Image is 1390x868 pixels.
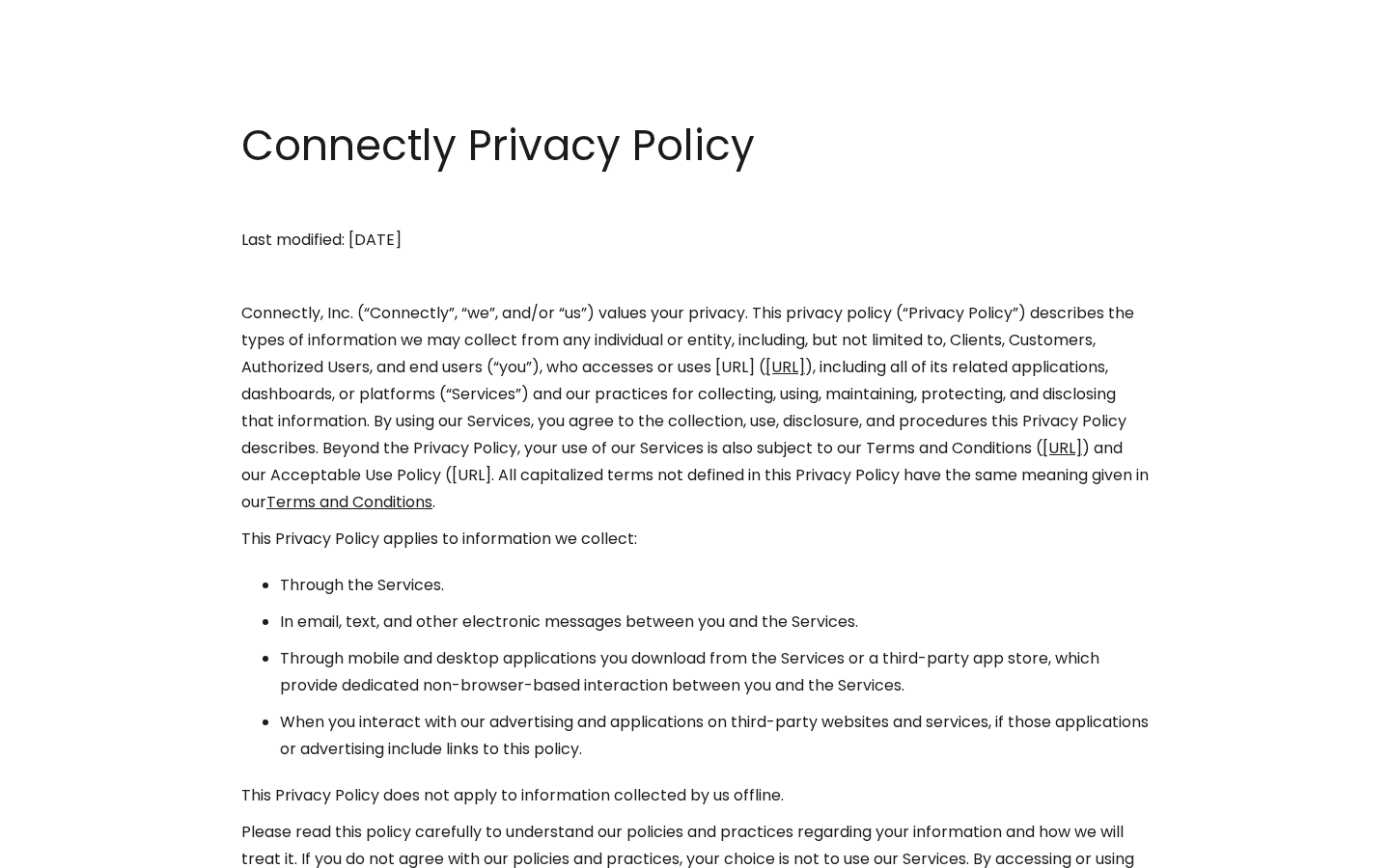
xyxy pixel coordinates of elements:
[280,609,1149,636] li: In email, text, and other electronic messages between you and the Services.
[241,190,1149,217] p: ‍
[241,116,1149,176] h1: Connectly Privacy Policy
[241,526,1149,553] p: This Privacy Policy applies to information we collect:
[266,491,432,513] a: Terms and Conditions
[241,263,1149,290] p: ‍
[280,572,1149,599] li: Through the Services.
[241,782,1149,809] p: This Privacy Policy does not apply to information collected by us offline.
[19,832,116,861] aside: Language selected: English
[280,645,1149,699] li: Through mobile and desktop applications you download from the Services or a third-party app store...
[765,356,805,378] a: [URL]
[39,834,116,861] ul: Language list
[241,227,1149,254] p: Last modified: [DATE]
[1042,437,1082,459] a: [URL]
[241,300,1149,516] p: Connectly, Inc. (“Connectly”, “we”, and/or “us”) values your privacy. This privacy policy (“Priva...
[280,709,1149,763] li: When you interact with our advertising and applications on third-party websites and services, if ...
